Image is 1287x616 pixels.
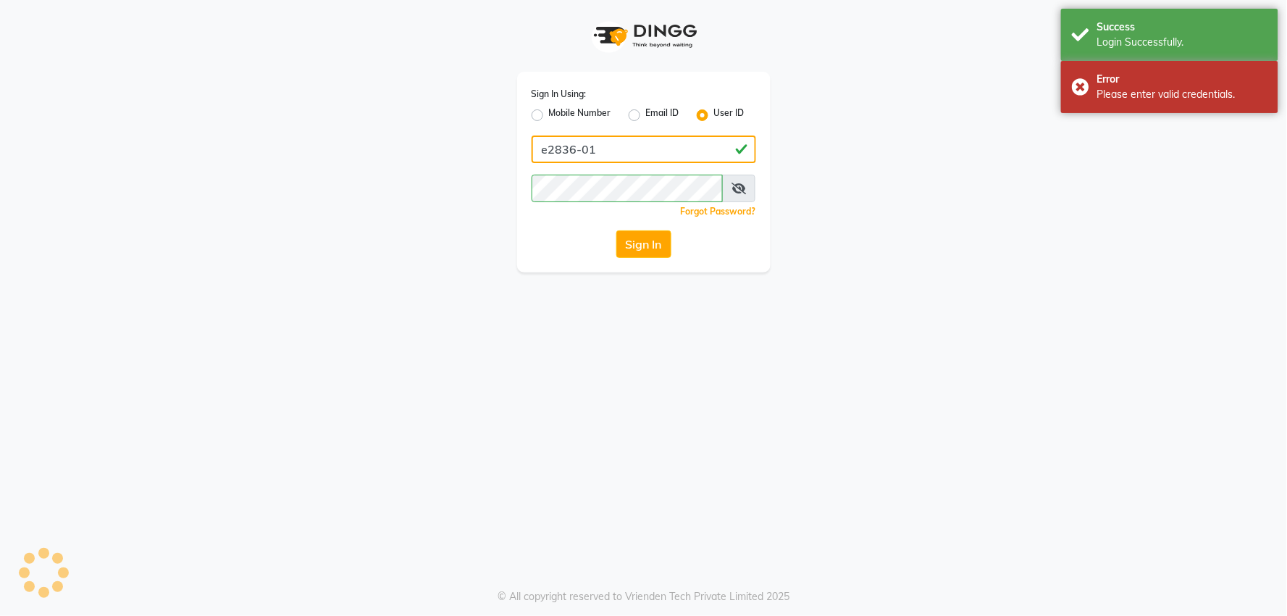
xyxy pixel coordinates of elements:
div: Please enter valid credentials. [1097,87,1267,102]
label: Email ID [646,107,679,124]
label: User ID [714,107,745,124]
label: Mobile Number [549,107,611,124]
a: Forgot Password? [681,206,756,217]
div: Error [1097,72,1267,87]
input: Username [532,136,756,163]
input: Username [532,175,724,202]
button: Sign In [616,230,671,258]
label: Sign In Using: [532,88,587,101]
div: Success [1097,20,1267,35]
img: logo1.svg [586,14,702,57]
div: Login Successfully. [1097,35,1267,50]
